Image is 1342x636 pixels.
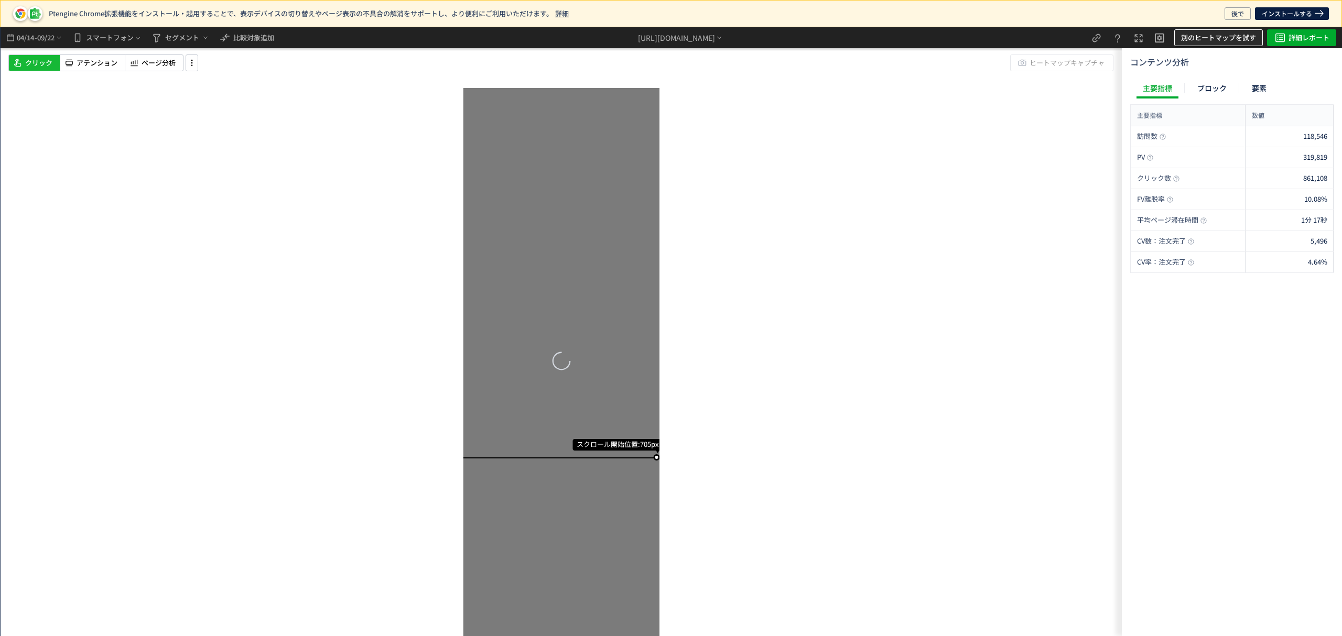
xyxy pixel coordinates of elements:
[67,27,146,48] button: スマートフォン
[37,27,55,48] span: 09/22
[16,27,34,48] span: 04/14
[638,27,723,48] div: [URL][DOMAIN_NAME]
[1010,54,1113,71] button: ヒートマップキャプチャ
[142,58,176,68] span: ページ分析
[29,8,41,19] img: pt-icon-plugin.svg
[1255,7,1329,20] a: インストールする
[638,32,715,43] div: [URL][DOMAIN_NAME]
[1225,7,1251,20] button: 後で
[1262,7,1312,20] span: インストールする
[165,29,199,46] span: セグメント
[146,27,214,48] button: セグメント
[77,58,117,68] span: アテンション
[1030,55,1105,71] span: ヒートマップキャプチャ
[86,29,134,46] span: スマートフォン
[25,58,52,68] span: クリック
[555,8,569,18] a: 詳細
[233,32,274,42] span: 比較対象追加
[49,9,1218,18] p: Ptengine Chrome拡張機能をインストール・起用することで、表示デバイスの切り替えやページ表示の不具合の解消をサポートし、より便利にご利用いただけます。
[1231,7,1244,20] span: 後で
[35,27,37,48] span: -
[214,27,279,48] button: 比較対象追加
[15,8,26,19] img: pt-icon-chrome.svg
